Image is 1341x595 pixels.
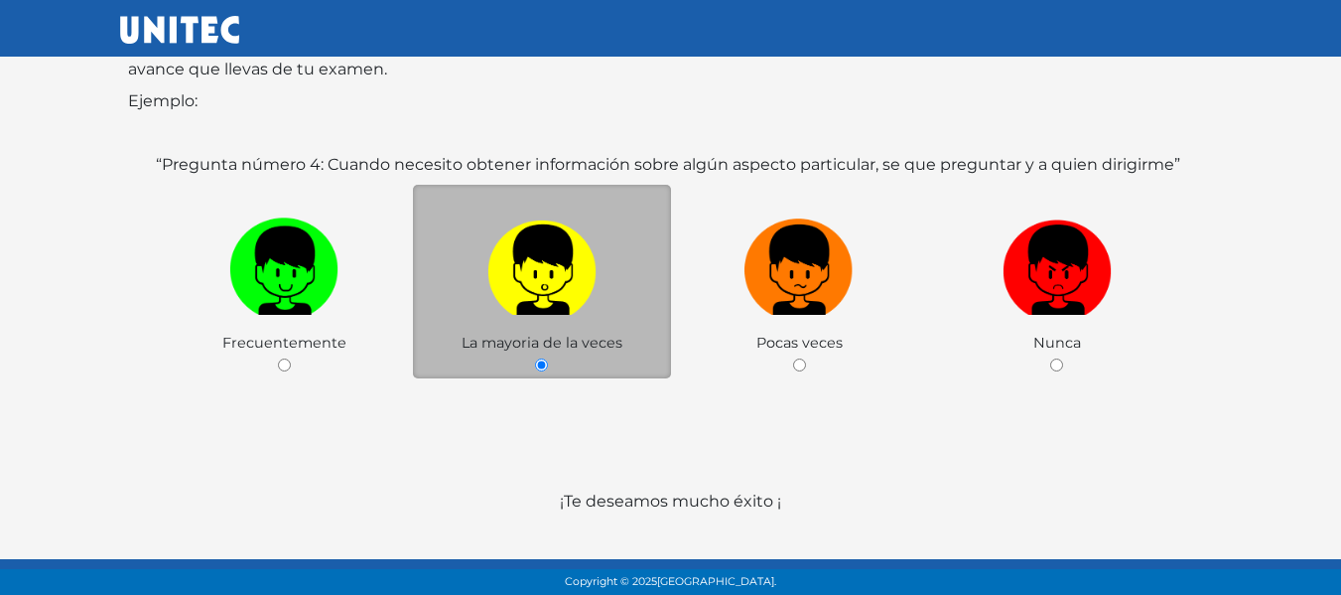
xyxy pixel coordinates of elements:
[128,490,1214,561] p: ¡Te deseamos mucho éxito ¡
[1003,211,1112,315] img: r1.png
[744,211,854,315] img: n1.png
[222,334,346,352] span: Frecuentemente
[156,153,1180,177] label: “Pregunta número 4: Cuando necesito obtener información sobre algún aspecto particular, se que pr...
[1033,334,1081,352] span: Nunca
[120,16,239,44] img: UNITEC
[756,334,843,352] span: Pocas veces
[128,89,1214,113] p: Ejemplo:
[128,34,1214,81] p: Para terminar el examen debes contestar todas las preguntas. En la parte inferior de cada hoja de...
[487,211,597,315] img: a1.png
[657,575,776,588] span: [GEOGRAPHIC_DATA].
[462,334,622,352] span: La mayoria de la veces
[229,211,338,315] img: v1.png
